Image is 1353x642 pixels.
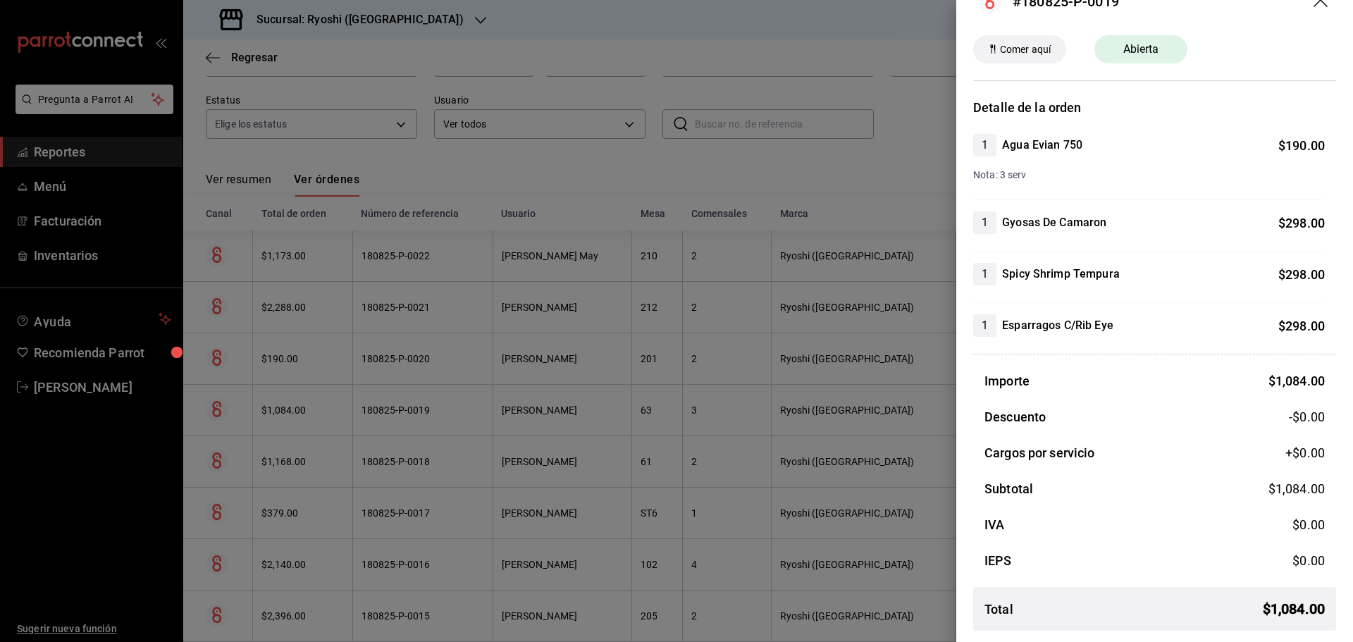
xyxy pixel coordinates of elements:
[973,317,996,334] span: 1
[1278,319,1325,333] span: $ 298.00
[1002,214,1106,231] h4: Gyosas De Camaron
[1002,317,1113,334] h4: Esparragos C/Rib Eye
[1292,553,1325,568] span: $ 0.00
[1292,517,1325,532] span: $ 0.00
[984,443,1095,462] h3: Cargos por servicio
[973,214,996,231] span: 1
[973,137,996,154] span: 1
[1263,598,1325,619] span: $ 1,084.00
[1278,216,1325,230] span: $ 298.00
[1115,41,1168,58] span: Abierta
[994,42,1056,57] span: Comer aquí
[984,371,1030,390] h3: Importe
[973,98,1336,117] h3: Detalle de la orden
[984,600,1013,619] h3: Total
[1278,138,1325,153] span: $ 190.00
[973,266,996,283] span: 1
[1285,443,1325,462] span: +$ 0.00
[984,407,1046,426] h3: Descuento
[1268,481,1325,496] span: $ 1,084.00
[1289,407,1325,426] span: -$0.00
[984,515,1004,534] h3: IVA
[1002,266,1120,283] h4: Spicy Shrimp Tempura
[984,551,1012,570] h3: IEPS
[1268,374,1325,388] span: $ 1,084.00
[1278,267,1325,282] span: $ 298.00
[973,169,1027,180] span: Nota: 3 serv
[1002,137,1082,154] h4: Agua Evian 750
[984,479,1033,498] h3: Subtotal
